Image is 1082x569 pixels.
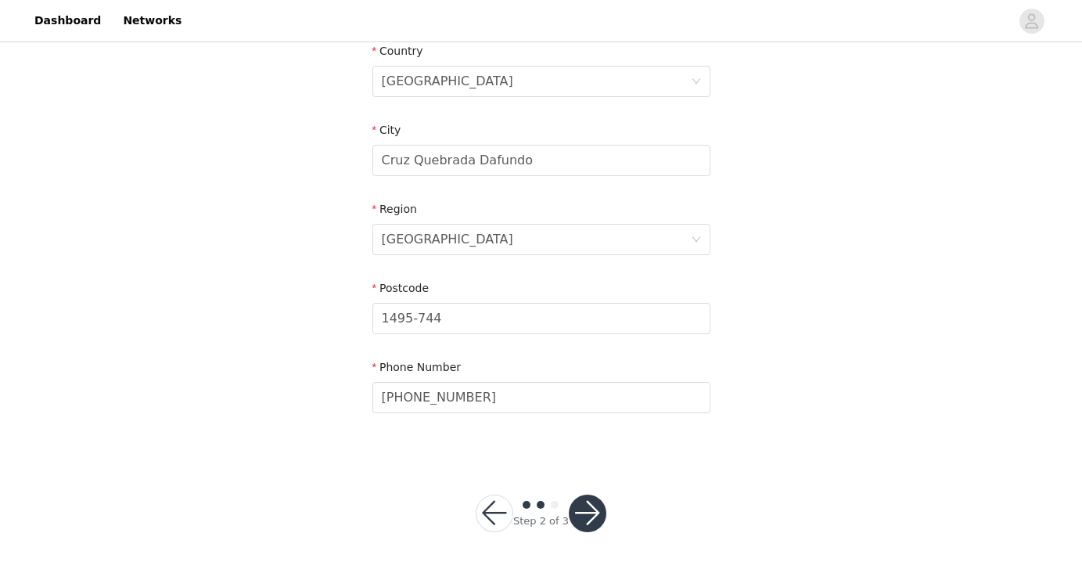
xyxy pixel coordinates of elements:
i: icon: down [692,77,701,88]
label: City [372,124,401,136]
div: Lisboa [382,225,513,254]
a: Dashboard [25,3,110,38]
label: Region [372,203,417,215]
label: Country [372,45,423,57]
label: Phone Number [372,361,462,373]
div: Step 2 of 3 [513,513,569,529]
a: Networks [113,3,191,38]
i: icon: down [692,235,701,246]
label: Postcode [372,282,430,294]
div: avatar [1024,9,1039,34]
div: Portugal [382,67,513,96]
